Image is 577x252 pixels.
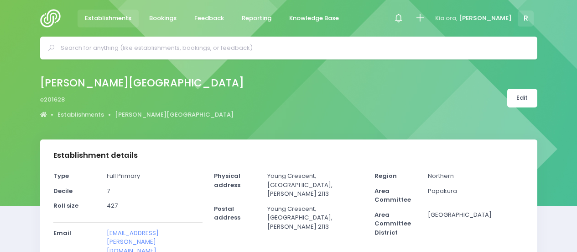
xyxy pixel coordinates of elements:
p: Papakura [428,187,524,196]
span: Knowledge Base [289,14,339,23]
strong: Area Committee District [374,210,411,237]
p: [GEOGRAPHIC_DATA] [428,210,524,220]
span: e201628 [40,95,65,104]
strong: Physical address [214,172,240,189]
strong: Email [53,229,71,237]
p: 427 [107,201,203,210]
a: Knowledge Base [282,10,347,27]
span: Reporting [242,14,271,23]
a: Establishments [78,10,139,27]
a: Establishments [57,110,104,119]
img: Logo [40,9,66,27]
span: Establishments [85,14,131,23]
strong: Decile [53,187,73,195]
p: Northern [428,172,524,181]
span: Feedback [194,14,224,23]
strong: Roll size [53,201,78,210]
h3: Establishment details [53,151,138,160]
input: Search for anything (like establishments, bookings, or feedback) [61,41,525,55]
a: Feedback [187,10,232,27]
strong: Area Committee [374,187,411,204]
a: Edit [507,89,537,107]
span: Kia ora, [435,14,457,23]
a: Bookings [142,10,184,27]
p: Full Primary [107,172,203,181]
strong: Postal address [214,204,240,222]
span: Bookings [149,14,177,23]
strong: Type [53,172,69,180]
a: Reporting [234,10,279,27]
p: Young Crescent, [GEOGRAPHIC_DATA], [PERSON_NAME] 2113 [267,204,363,231]
strong: Region [374,172,397,180]
a: [PERSON_NAME][GEOGRAPHIC_DATA] [115,110,234,119]
span: [PERSON_NAME] [459,14,512,23]
h2: [PERSON_NAME][GEOGRAPHIC_DATA] [40,77,244,89]
p: Young Crescent, [GEOGRAPHIC_DATA], [PERSON_NAME] 2113 [267,172,363,198]
span: R [518,11,534,27]
p: 7 [107,187,203,196]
